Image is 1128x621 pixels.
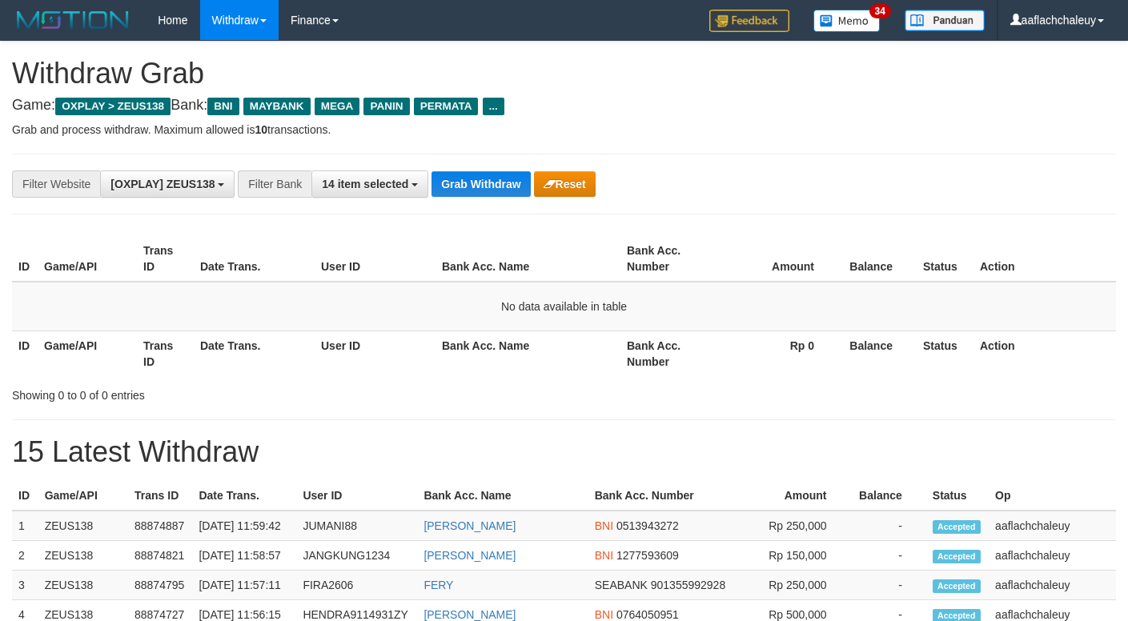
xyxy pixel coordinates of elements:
td: No data available in table [12,282,1116,331]
img: panduan.png [905,10,985,31]
span: BNI [207,98,239,115]
th: Trans ID [128,481,192,511]
td: Rp 250,000 [742,571,851,600]
th: User ID [315,236,436,282]
span: BNI [595,549,613,562]
button: [OXPLAY] ZEUS138 [100,170,235,198]
th: Game/API [38,481,128,511]
span: PERMATA [414,98,479,115]
th: Bank Acc. Number [620,236,720,282]
td: aaflachchaleuy [989,571,1116,600]
td: 88874821 [128,541,192,571]
td: - [851,511,926,541]
span: Copy 901355992928 to clipboard [651,579,725,591]
th: Balance [838,331,917,376]
a: [PERSON_NAME] [424,608,516,621]
div: Showing 0 to 0 of 0 entries [12,381,458,403]
button: Grab Withdraw [432,171,530,197]
span: BNI [595,608,613,621]
th: Rp 0 [720,331,838,376]
th: ID [12,331,38,376]
span: [OXPLAY] ZEUS138 [110,178,215,190]
td: ZEUS138 [38,571,128,600]
strong: 10 [255,123,267,136]
td: 88874795 [128,571,192,600]
span: ... [483,98,504,115]
th: Bank Acc. Name [417,481,588,511]
img: Button%20Memo.svg [813,10,881,32]
td: [DATE] 11:57:11 [192,571,296,600]
span: 34 [869,4,891,18]
span: OXPLAY > ZEUS138 [55,98,171,115]
th: ID [12,236,38,282]
span: MEGA [315,98,360,115]
th: Date Trans. [194,236,315,282]
th: User ID [296,481,417,511]
td: Rp 250,000 [742,511,851,541]
h4: Game: Bank: [12,98,1116,114]
td: [DATE] 11:59:42 [192,511,296,541]
img: MOTION_logo.png [12,8,134,32]
th: Status [926,481,989,511]
th: Action [973,236,1116,282]
div: Filter Website [12,170,100,198]
span: PANIN [363,98,409,115]
span: Accepted [933,520,981,534]
th: Bank Acc. Number [620,331,720,376]
th: Amount [742,481,851,511]
td: Rp 150,000 [742,541,851,571]
a: [PERSON_NAME] [424,549,516,562]
th: Bank Acc. Name [436,331,620,376]
td: 2 [12,541,38,571]
th: Status [917,236,973,282]
th: Trans ID [137,331,194,376]
td: 1 [12,511,38,541]
th: Balance [851,481,926,511]
a: FERY [424,579,453,591]
td: - [851,541,926,571]
h1: 15 Latest Withdraw [12,436,1116,468]
th: Date Trans. [192,481,296,511]
td: ZEUS138 [38,511,128,541]
td: aaflachchaleuy [989,541,1116,571]
td: 88874887 [128,511,192,541]
th: Game/API [38,236,137,282]
th: User ID [315,331,436,376]
th: Bank Acc. Number [588,481,742,511]
td: JANGKUNG1234 [296,541,417,571]
img: Feedback.jpg [709,10,789,32]
th: Trans ID [137,236,194,282]
td: JUMANI88 [296,511,417,541]
span: MAYBANK [243,98,311,115]
th: ID [12,481,38,511]
th: Amount [720,236,838,282]
th: Op [989,481,1116,511]
button: 14 item selected [311,170,428,198]
div: Filter Bank [238,170,311,198]
td: - [851,571,926,600]
th: Date Trans. [194,331,315,376]
button: Reset [534,171,596,197]
th: Bank Acc. Name [436,236,620,282]
th: Balance [838,236,917,282]
td: 3 [12,571,38,600]
span: SEABANK [595,579,648,591]
span: Copy 0513943272 to clipboard [616,519,679,532]
td: [DATE] 11:58:57 [192,541,296,571]
td: FIRA2606 [296,571,417,600]
span: Copy 0764050951 to clipboard [616,608,679,621]
span: Copy 1277593609 to clipboard [616,549,679,562]
span: Accepted [933,579,981,593]
span: BNI [595,519,613,532]
td: aaflachchaleuy [989,511,1116,541]
h1: Withdraw Grab [12,58,1116,90]
p: Grab and process withdraw. Maximum allowed is transactions. [12,122,1116,138]
th: Status [917,331,973,376]
th: Action [973,331,1116,376]
td: ZEUS138 [38,541,128,571]
span: Accepted [933,550,981,563]
a: [PERSON_NAME] [424,519,516,532]
span: 14 item selected [322,178,408,190]
th: Game/API [38,331,137,376]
